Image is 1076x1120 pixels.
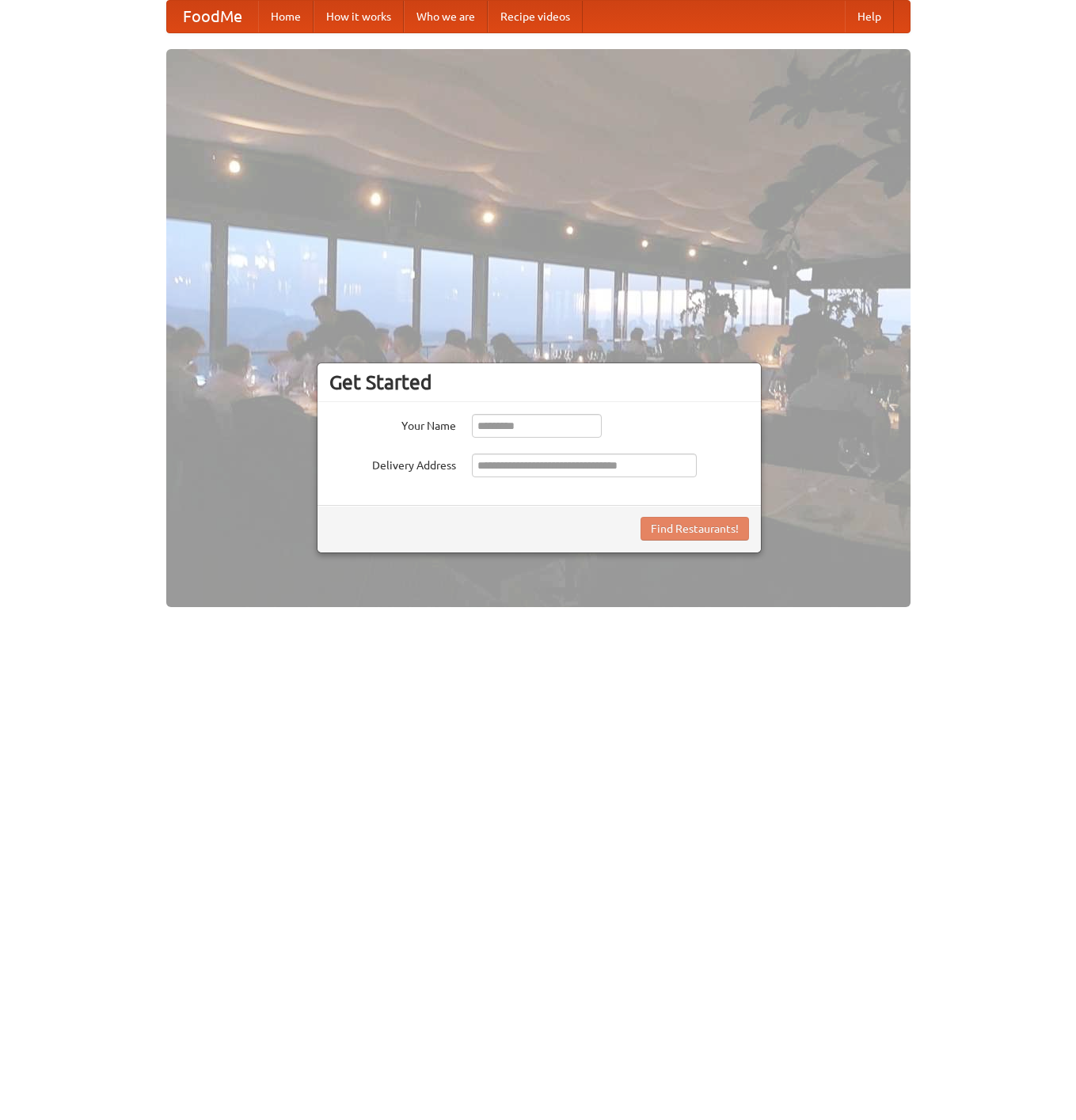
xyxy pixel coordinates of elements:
[641,517,749,541] button: Find Restaurants!
[329,454,456,473] label: Delivery Address
[167,1,258,32] a: FoodMe
[488,1,583,32] a: Recipe videos
[329,370,749,394] h3: Get Started
[314,1,404,32] a: How it works
[404,1,488,32] a: Who we are
[258,1,314,32] a: Home
[845,1,894,32] a: Help
[329,414,456,434] label: Your Name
